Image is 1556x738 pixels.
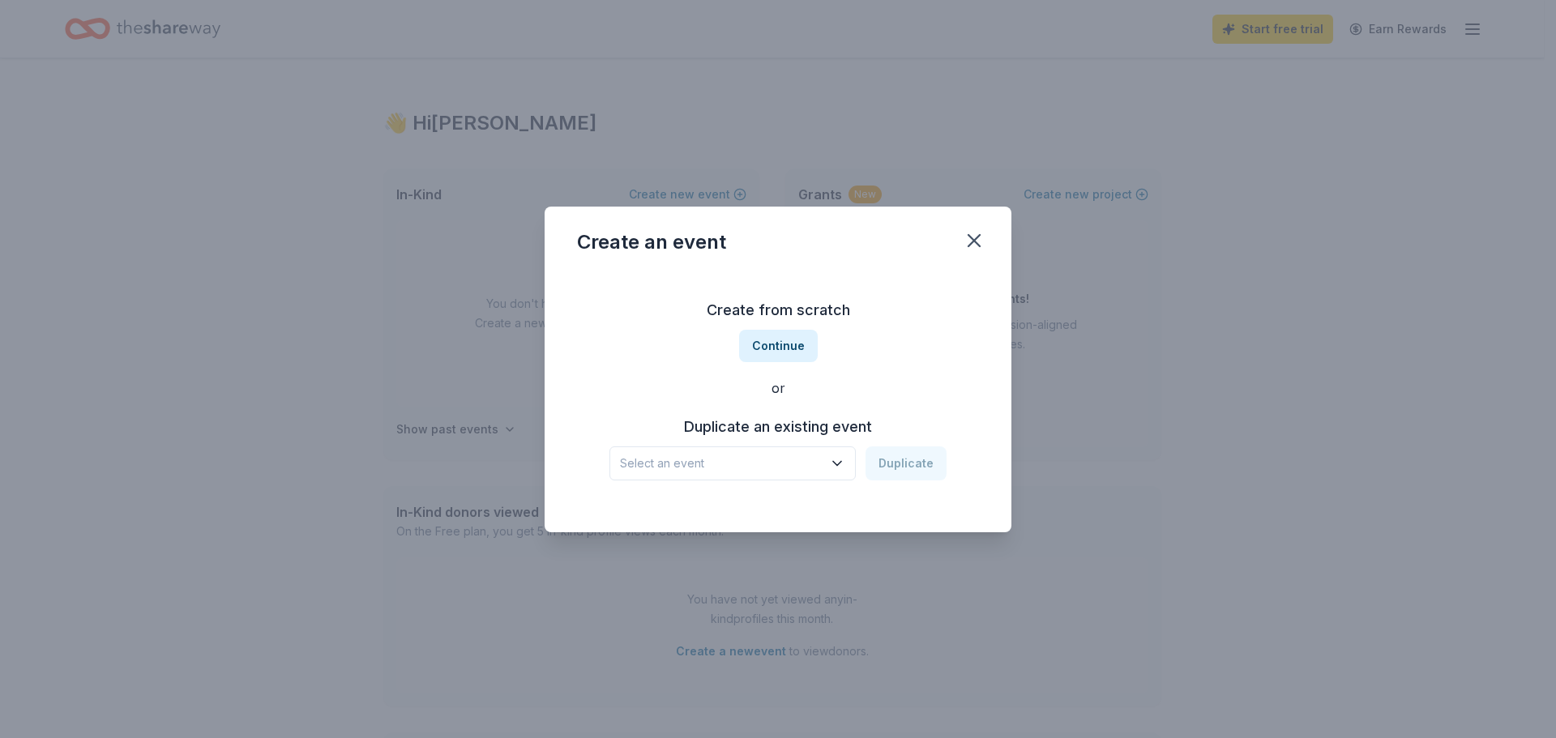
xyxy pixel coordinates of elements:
[577,297,979,323] h3: Create from scratch
[739,330,818,362] button: Continue
[577,229,726,255] div: Create an event
[609,446,856,480] button: Select an event
[620,454,823,473] span: Select an event
[577,378,979,398] div: or
[609,414,947,440] h3: Duplicate an existing event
